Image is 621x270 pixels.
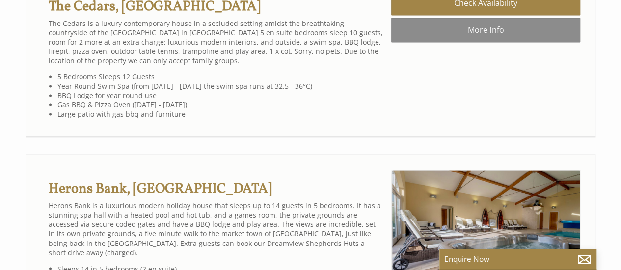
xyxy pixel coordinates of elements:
[444,254,592,264] p: Enquire Now
[49,19,383,65] p: The Cedars is a luxury contemporary house in a secluded setting amidst the breathtaking countrysi...
[57,100,383,109] li: Gas BBQ & Pizza Oven ([DATE] - [DATE])
[49,201,383,257] p: Herons Bank is a luxurious modern holiday house that sleeps up to 14 guests in 5 bedrooms. It has...
[57,81,383,91] li: Year Round Swim Spa (from [DATE] - [DATE] the swim spa runs at 32.5 - 36°C)
[391,18,580,42] a: More Info
[49,179,272,198] a: Herons Bank, [GEOGRAPHIC_DATA]
[57,91,383,100] li: BBQ Lodge for year round use
[57,109,383,119] li: Large patio with gas bbq and furniture
[57,72,383,81] li: 5 Bedrooms Sleeps 12 Guests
